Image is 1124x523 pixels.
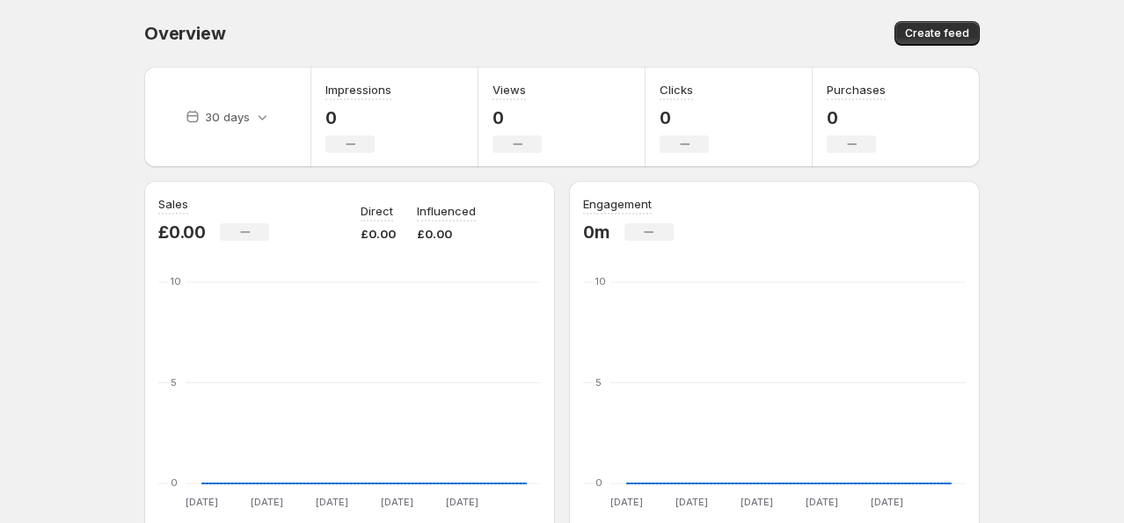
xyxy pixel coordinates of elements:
text: [DATE] [675,496,708,508]
p: 0 [325,107,391,128]
p: Influenced [417,202,476,220]
p: Direct [361,202,393,220]
p: £0.00 [417,225,476,243]
p: 0m [583,222,610,243]
text: 5 [171,376,177,389]
text: [DATE] [251,496,283,508]
text: 10 [595,275,606,287]
text: [DATE] [316,496,348,508]
p: 30 days [205,108,250,126]
p: £0.00 [361,225,396,243]
p: £0.00 [158,222,206,243]
button: Create feed [894,21,980,46]
text: [DATE] [446,496,478,508]
text: 10 [171,275,181,287]
h3: Engagement [583,195,652,213]
p: 0 [493,107,542,128]
h3: Sales [158,195,188,213]
h3: Purchases [827,81,886,98]
text: [DATE] [871,496,903,508]
p: 0 [827,107,886,128]
text: [DATE] [381,496,413,508]
h3: Clicks [660,81,693,98]
span: Overview [144,23,225,44]
text: 0 [595,476,602,489]
h3: Views [493,81,526,98]
text: 0 [171,476,178,489]
p: 0 [660,107,709,128]
text: [DATE] [186,496,218,508]
text: [DATE] [806,496,838,508]
span: Create feed [905,26,969,40]
text: [DATE] [741,496,773,508]
h3: Impressions [325,81,391,98]
text: [DATE] [610,496,643,508]
text: 5 [595,376,602,389]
